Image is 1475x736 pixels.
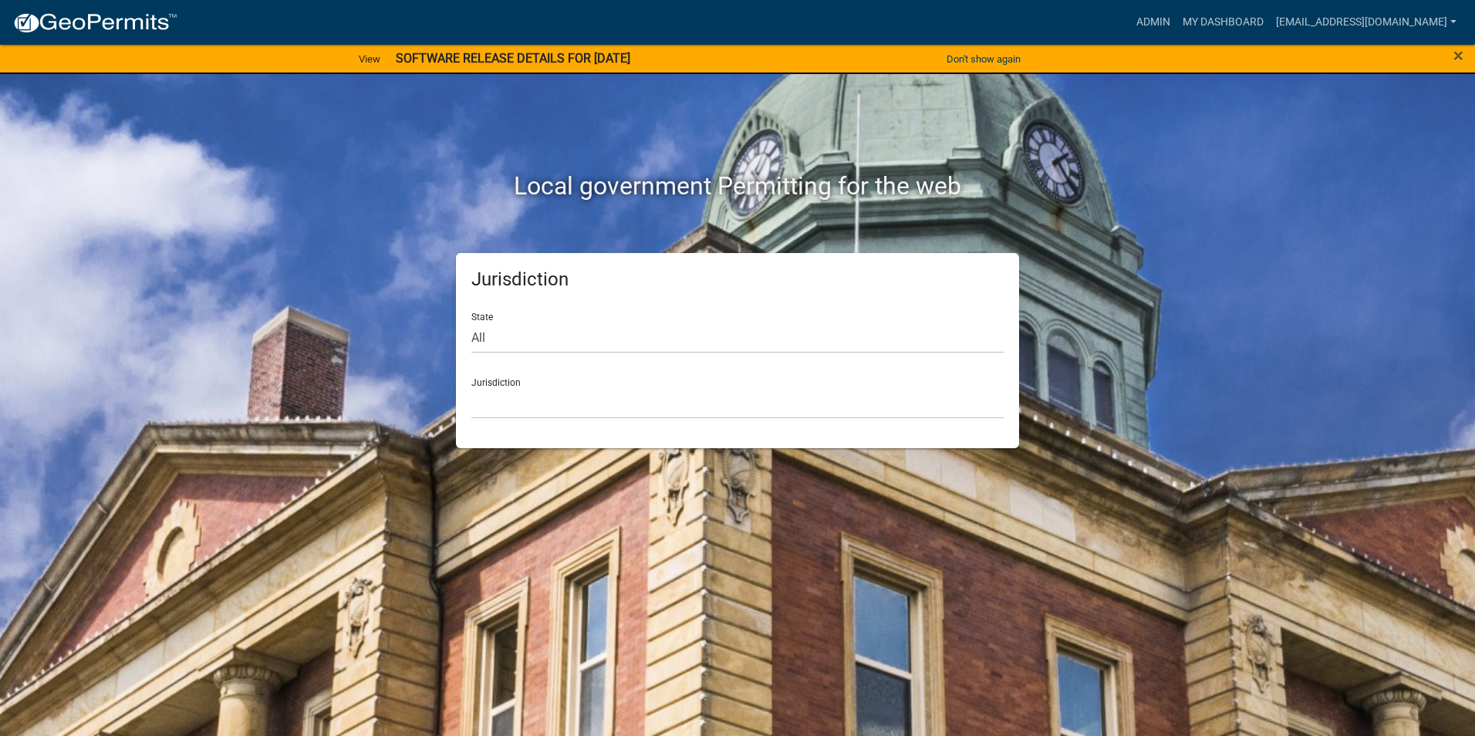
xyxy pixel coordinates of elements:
a: View [353,46,386,72]
a: [EMAIL_ADDRESS][DOMAIN_NAME] [1270,8,1463,37]
h2: Local government Permitting for the web [309,171,1166,201]
strong: SOFTWARE RELEASE DETAILS FOR [DATE] [396,51,630,66]
span: × [1453,45,1463,66]
a: Admin [1130,8,1176,37]
h5: Jurisdiction [471,268,1004,291]
button: Close [1453,46,1463,65]
a: My Dashboard [1176,8,1270,37]
button: Don't show again [940,46,1027,72]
